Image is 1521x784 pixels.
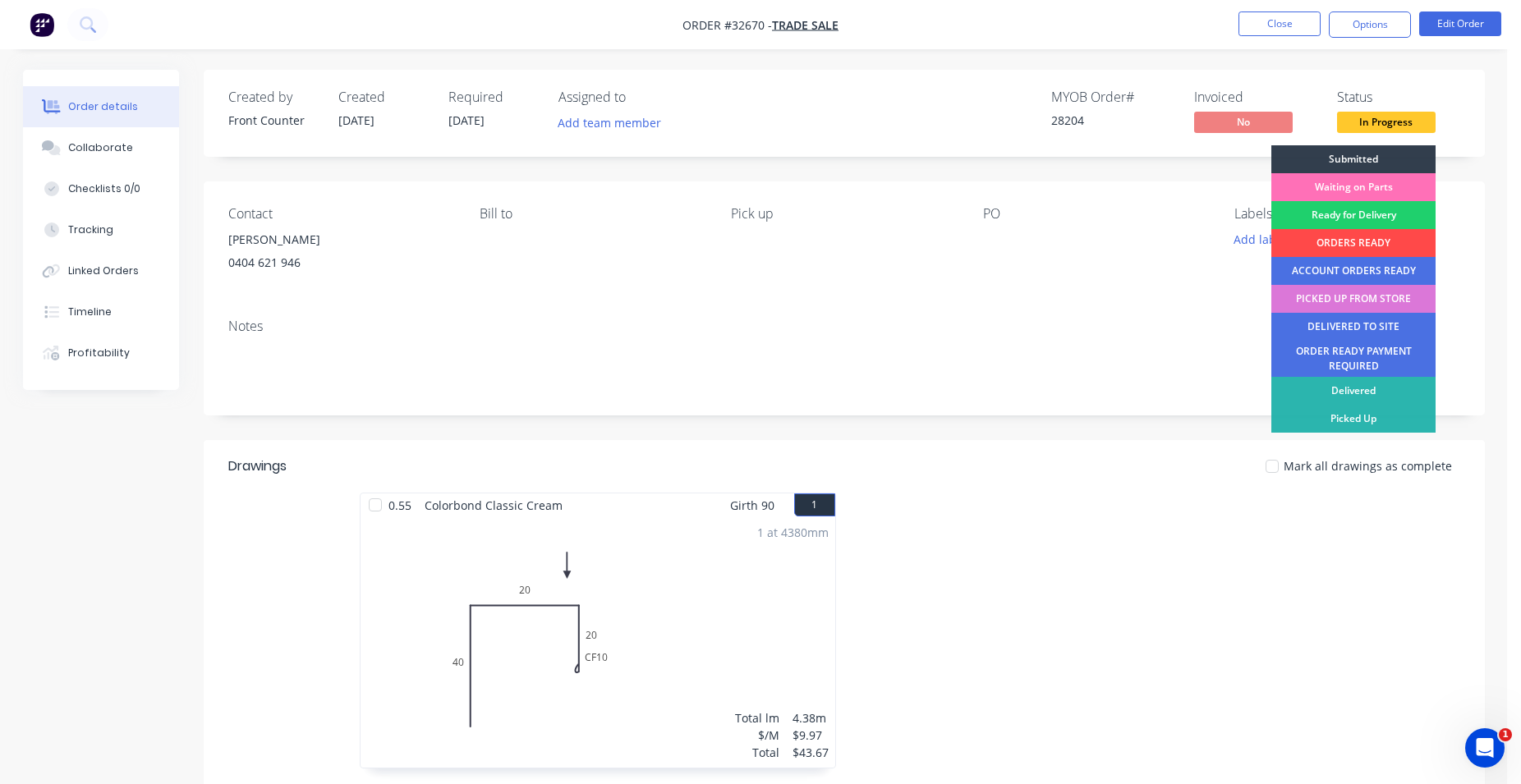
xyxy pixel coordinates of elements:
div: Picked Up [1271,405,1436,433]
iframe: Intercom live chat [1465,728,1505,768]
div: Drawings [228,456,287,476]
div: Checklists 0/0 [68,181,140,196]
div: 4.38m [793,709,829,727]
div: [PERSON_NAME] [228,228,453,251]
button: 1 [794,493,835,516]
button: Linked Orders [23,250,179,291]
div: 0404 621 946 [228,251,453,274]
button: Add team member [549,112,669,134]
div: Total lm [735,709,779,727]
button: Order details [23,86,179,127]
div: Ready for Delivery [1271,201,1436,229]
div: Pick up [731,206,956,222]
div: DELIVERED TO SITE [1271,313,1436,341]
div: Profitability [68,346,130,360]
button: Close [1238,11,1321,36]
button: In Progress [1337,112,1436,136]
div: Bill to [480,206,705,222]
div: ACCOUNT ORDERS READY [1271,257,1436,285]
div: ORDER READY PAYMENT REQUIRED [1271,341,1436,377]
div: Timeline [68,305,112,319]
div: Assigned to [558,89,723,105]
div: [PERSON_NAME]0404 621 946 [228,228,453,281]
span: Order #32670 - [682,17,772,33]
div: Delivered [1271,377,1436,405]
div: $43.67 [793,744,829,761]
div: Labels [1234,206,1459,222]
div: Tracking [68,222,113,237]
div: Total [735,744,779,761]
div: PICKED UP FROM STORE [1271,285,1436,313]
div: $/M [735,727,779,744]
div: Waiting on Parts [1271,173,1436,201]
span: Girth 90 [730,493,774,517]
button: Add labels [1225,228,1301,250]
span: No [1194,112,1293,132]
div: Created [338,89,429,105]
div: Contact [228,206,453,222]
div: 28204 [1051,112,1174,129]
span: 1 [1499,728,1512,741]
div: Collaborate [68,140,133,155]
div: Created by [228,89,319,105]
div: 04020CF10201 at 4380mmTotal lm$/MTotal4.38m$9.97$43.67 [361,517,835,768]
button: Options [1329,11,1411,38]
button: Timeline [23,291,179,332]
div: Required [448,89,539,105]
div: Order details [68,99,138,114]
button: Add team member [558,112,670,134]
span: In Progress [1337,112,1436,132]
div: 1 at 4380mm [757,524,829,541]
div: MYOB Order # [1051,89,1174,105]
span: [DATE] [448,112,485,128]
div: Front Counter [228,112,319,129]
span: Colorbond Classic Cream [418,493,569,517]
span: [DATE] [338,112,375,128]
div: Invoiced [1194,89,1317,105]
div: Submitted [1271,145,1436,173]
div: $9.97 [793,727,829,744]
div: Notes [228,319,1460,334]
a: TRADE SALE [772,17,839,33]
div: ORDERS READY [1271,229,1436,257]
img: Factory [30,12,54,37]
button: Tracking [23,209,179,250]
button: Edit Order [1419,11,1501,36]
div: Linked Orders [68,264,139,278]
button: Checklists 0/0 [23,168,179,209]
div: PO [983,206,1208,222]
button: Collaborate [23,127,179,168]
span: 0.55 [382,493,418,517]
button: Profitability [23,332,179,374]
div: Status [1337,89,1460,105]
